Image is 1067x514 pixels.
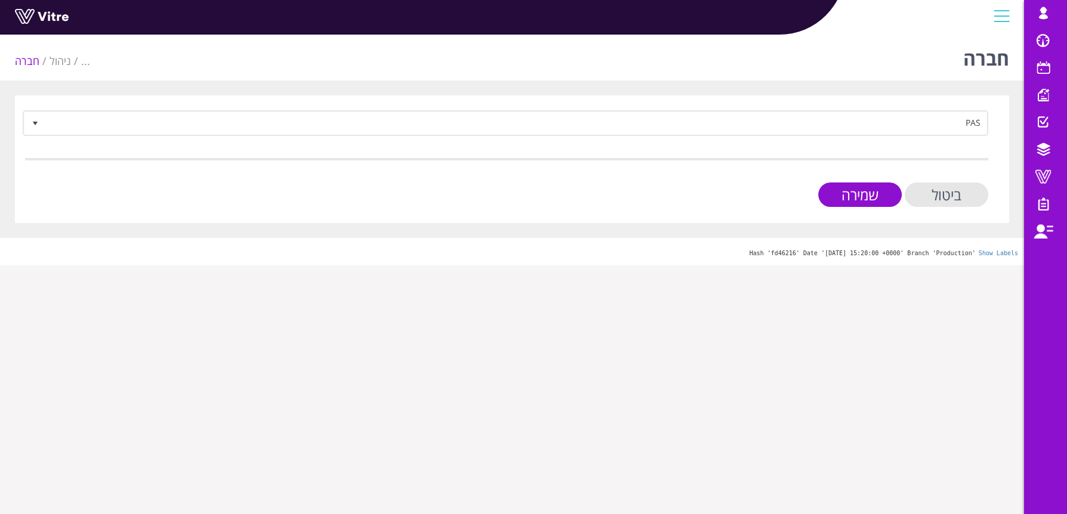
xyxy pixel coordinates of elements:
[818,182,902,207] input: שמירה
[81,54,90,68] span: ...
[979,250,1018,256] a: Show Labels
[905,182,988,207] input: ביטול
[24,112,46,134] span: select
[963,30,1009,80] h1: חברה
[749,250,975,256] span: Hash 'fd46216' Date '[DATE] 15:20:00 +0000' Branch 'Production'
[50,54,81,69] li: ניהול
[45,112,987,134] span: PAS
[15,54,50,69] li: חברה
